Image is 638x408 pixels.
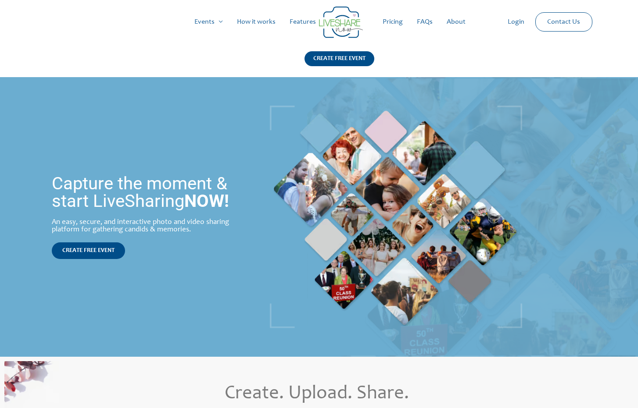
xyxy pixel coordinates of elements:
div: CREATE FREE EVENT [305,51,374,66]
a: CREATE FREE EVENT [305,51,374,77]
a: CREATE FREE EVENT [52,242,125,259]
nav: Site Navigation [15,8,623,36]
span: CREATE FREE EVENT [62,248,115,254]
a: About [440,8,473,36]
a: Features [283,8,323,36]
a: Events [187,8,230,36]
h1: Capture the moment & start LiveSharing [52,175,253,210]
a: Pricing [376,8,410,36]
span: Create. Upload. Share. [225,384,409,404]
img: Group 14 | Live Photo Slideshow for Events | Create Free Events Album for Any Occasion [319,7,363,38]
img: home_banner_pic | Live Photo Slideshow for Events | Create Free Events Album for Any Occasion [270,106,523,328]
a: How it works [230,8,283,36]
a: FAQs [410,8,440,36]
strong: NOW! [184,191,229,211]
div: An easy, secure, and interactive photo and video sharing platform for gathering candids & memories. [52,219,253,234]
a: Login [501,8,531,36]
a: Contact Us [540,13,587,31]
